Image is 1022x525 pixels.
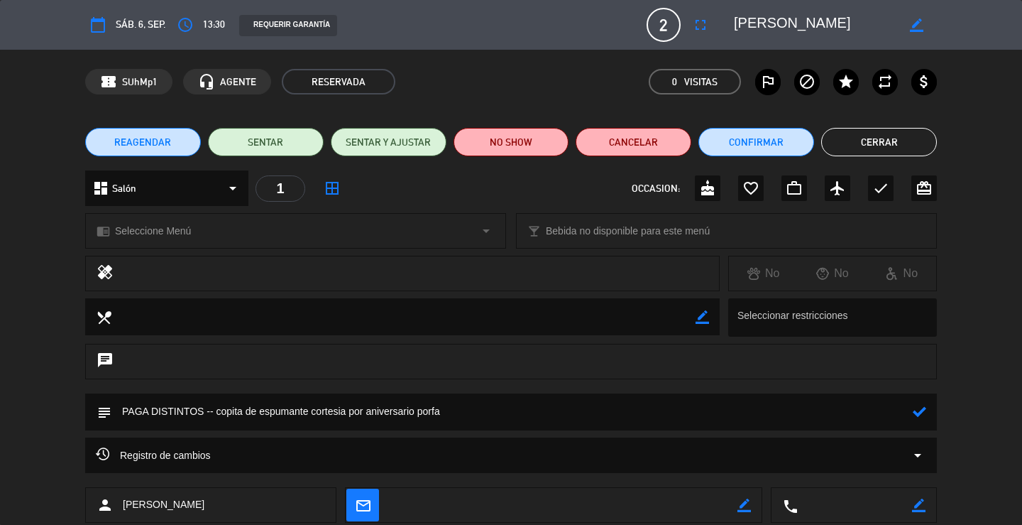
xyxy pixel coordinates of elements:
[122,74,158,90] span: SUhMp1
[96,447,211,464] span: Registro de cambios
[331,128,446,156] button: SENTAR Y AJUSTAR
[672,74,677,90] span: 0
[96,404,111,420] i: subject
[92,180,109,197] i: dashboard
[255,175,305,202] div: 1
[688,12,713,38] button: fullscreen
[546,223,710,239] span: Bebida no disponible para este menú
[172,12,198,38] button: access_time
[89,16,106,33] i: calendar_today
[632,180,680,197] span: OCCASION:
[355,497,370,513] i: mail_outline
[759,73,776,90] i: outlined_flag
[112,180,136,197] span: Salón
[97,224,110,238] i: chrome_reader_mode
[798,73,815,90] i: block
[85,12,111,38] button: calendar_today
[798,264,867,283] div: No
[220,74,256,90] span: AGENTE
[224,180,241,197] i: arrow_drop_down
[910,18,923,32] i: border_color
[208,128,324,156] button: SENTAR
[478,222,495,239] i: arrow_drop_down
[872,180,889,197] i: check
[203,16,225,33] span: 13:30
[786,180,803,197] i: work_outline
[527,224,541,238] i: local_bar
[100,73,117,90] span: confirmation_number
[97,352,114,372] i: chat
[684,74,718,90] em: Visitas
[782,498,798,514] i: local_phone
[177,16,194,33] i: access_time
[239,15,337,36] div: REQUERIR GARANTÍA
[115,223,191,239] span: Seleccione Menú
[837,73,855,90] i: star
[324,180,341,197] i: border_all
[829,180,846,197] i: airplanemode_active
[576,128,691,156] button: Cancelar
[692,16,709,33] i: fullscreen
[877,73,894,90] i: repeat
[116,16,165,33] span: sáb. 6, sep.
[647,8,681,42] span: 2
[696,310,709,324] i: border_color
[198,73,215,90] i: headset_mic
[97,264,114,283] i: healing
[96,309,111,325] i: local_dining
[742,180,759,197] i: favorite_border
[912,499,925,512] i: border_color
[123,497,204,513] span: [PERSON_NAME]
[916,180,933,197] i: card_giftcard
[454,128,569,156] button: NO SHOW
[729,264,798,283] div: No
[909,447,926,464] i: arrow_drop_down
[282,69,395,94] span: RESERVADA
[821,128,937,156] button: Cerrar
[698,128,814,156] button: Confirmar
[114,135,171,150] span: REAGENDAR
[699,180,716,197] i: cake
[737,499,751,512] i: border_color
[867,264,936,283] div: No
[916,73,933,90] i: attach_money
[97,497,114,514] i: person
[85,128,201,156] button: REAGENDAR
